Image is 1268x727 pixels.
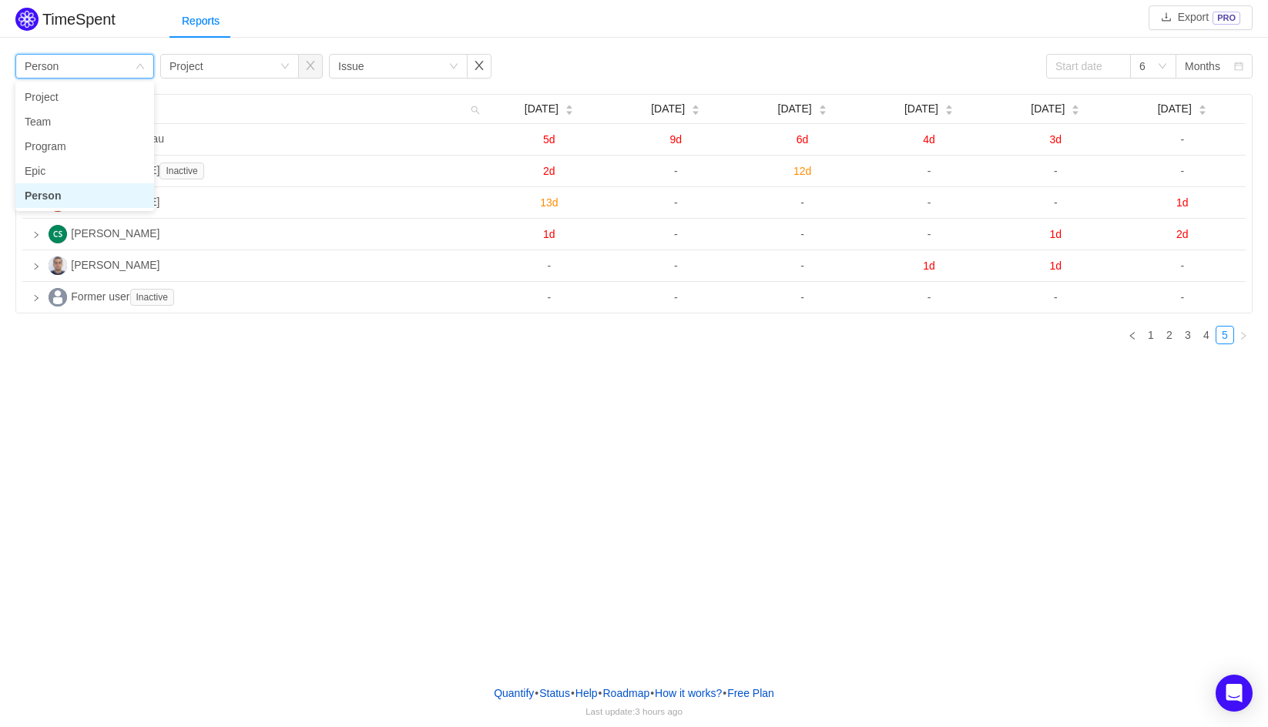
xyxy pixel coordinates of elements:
[32,231,40,239] i: icon: right
[169,55,203,78] div: Project
[945,109,954,113] i: icon: caret-down
[818,102,827,113] div: Sort
[945,103,954,108] i: icon: caret-up
[1139,55,1146,78] div: 6
[298,54,323,79] button: icon: close
[49,288,67,307] img: FU
[1234,62,1243,72] i: icon: calendar
[1072,103,1080,108] i: icon: caret-up
[674,260,678,272] span: -
[1123,326,1142,344] li: Previous Page
[599,687,602,699] span: •
[543,228,555,240] span: 1d
[1050,228,1062,240] span: 1d
[493,682,535,705] a: Quantify
[1142,326,1160,344] li: 1
[42,11,116,28] h2: TimeSpent
[674,196,678,209] span: -
[543,133,555,146] span: 5d
[15,134,154,159] li: Program
[467,54,491,79] button: icon: close
[565,103,573,108] i: icon: caret-up
[1216,327,1233,343] a: 5
[669,133,682,146] span: 9d
[1198,102,1207,113] div: Sort
[565,109,573,113] i: icon: caret-down
[904,101,938,117] span: [DATE]
[1216,326,1234,344] li: 5
[674,291,678,303] span: -
[800,228,804,240] span: -
[1072,109,1080,113] i: icon: caret-down
[338,55,364,78] div: Issue
[15,159,154,183] li: Epic
[1128,331,1137,340] i: icon: left
[928,196,931,209] span: -
[1216,675,1253,712] div: Open Intercom Messenger
[1198,103,1206,108] i: icon: caret-up
[71,259,159,271] span: [PERSON_NAME]
[32,294,40,302] i: icon: right
[1158,62,1167,72] i: icon: down
[692,109,700,113] i: icon: caret-down
[136,62,145,72] i: icon: down
[692,103,700,108] i: icon: caret-up
[15,109,154,134] li: Team
[1149,5,1253,30] button: icon: downloadExportPRO
[928,165,931,177] span: -
[800,196,804,209] span: -
[1050,133,1062,146] span: 3d
[280,62,290,72] i: icon: down
[1180,133,1184,146] span: -
[543,165,555,177] span: 2d
[15,8,39,31] img: Quantify logo
[923,260,935,272] span: 1d
[1179,327,1196,343] a: 3
[1054,196,1058,209] span: -
[674,165,678,177] span: -
[778,101,812,117] span: [DATE]
[651,101,685,117] span: [DATE]
[1160,326,1179,344] li: 2
[49,256,67,275] img: JG
[1198,109,1206,113] i: icon: caret-down
[71,227,159,240] span: [PERSON_NAME]
[449,62,458,72] i: icon: down
[723,687,726,699] span: •
[800,291,804,303] span: -
[540,196,558,209] span: 13d
[535,687,538,699] span: •
[565,102,574,113] div: Sort
[944,102,954,113] div: Sort
[674,228,678,240] span: -
[571,687,575,699] span: •
[548,260,552,272] span: -
[1176,196,1189,209] span: 1d
[465,95,486,123] i: icon: search
[1239,331,1248,340] i: icon: right
[538,682,571,705] a: Status
[575,682,599,705] a: Help
[1198,327,1215,343] a: 4
[1054,291,1058,303] span: -
[818,109,827,113] i: icon: caret-down
[1234,326,1253,344] li: Next Page
[1046,54,1131,79] input: Start date
[928,228,931,240] span: -
[1158,101,1192,117] span: [DATE]
[548,291,552,303] span: -
[1176,228,1189,240] span: 2d
[1054,165,1058,177] span: -
[49,225,67,243] img: CJ
[32,263,40,270] i: icon: right
[1161,327,1178,343] a: 2
[818,103,827,108] i: icon: caret-up
[928,291,931,303] span: -
[1142,327,1159,343] a: 1
[1180,260,1184,272] span: -
[793,165,811,177] span: 12d
[25,55,59,78] div: Person
[15,183,154,208] li: Person
[1180,291,1184,303] span: -
[1050,260,1062,272] span: 1d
